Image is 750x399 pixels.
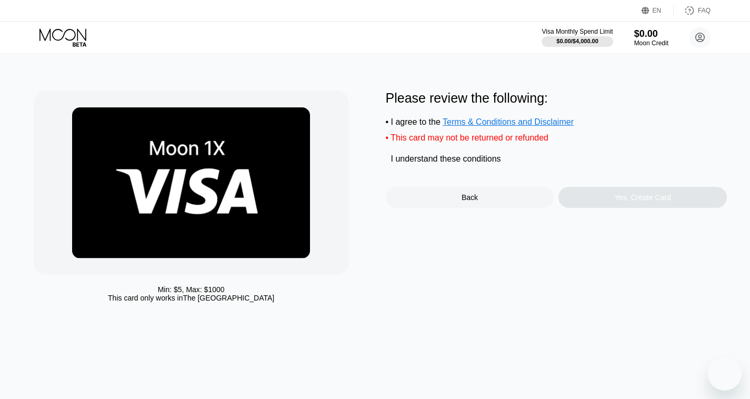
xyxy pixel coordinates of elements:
span: Terms & Conditions and Disclaimer [443,117,574,126]
div: FAQ [674,5,711,16]
div: • This card may not be returned or refunded [386,133,727,143]
div: • I agree to the [386,117,727,127]
div: $0.00 / $4,000.00 [556,38,598,44]
div: Back [462,193,478,202]
div: Visa Monthly Spend Limit [542,28,613,35]
div: This card only works in The [GEOGRAPHIC_DATA] [108,294,274,302]
iframe: Button to launch messaging window [708,357,742,391]
div: $0.00Moon Credit [634,28,668,47]
div: Min: $ 5 , Max: $ 1000 [158,285,225,294]
div: Moon Credit [634,39,668,47]
div: EN [642,5,674,16]
div: Visa Monthly Spend Limit$0.00/$4,000.00 [542,28,613,47]
div: Back [386,187,554,208]
div: $0.00 [634,28,668,39]
div: EN [653,7,662,14]
div: I understand these conditions [391,154,501,164]
div: Please review the following: [386,91,727,106]
div: FAQ [698,7,711,14]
